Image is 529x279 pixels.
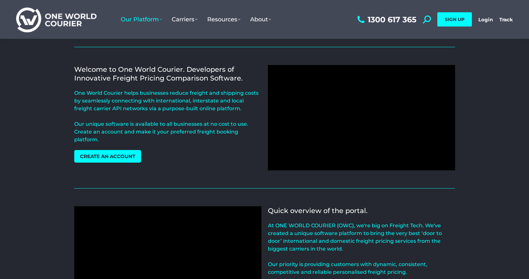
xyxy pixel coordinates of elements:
[499,16,513,23] a: Track
[74,89,261,144] h2: One World Courier helps businesses reduce freight and shipping costs by seamlessly connecting wit...
[121,16,162,23] span: Our Platform
[80,154,135,159] span: Create an Account
[116,9,167,29] a: Our Platform
[245,9,276,29] a: About
[437,12,472,27] a: SIGN UP
[172,16,198,23] span: Carriers
[202,9,245,29] a: Resources
[478,16,493,23] a: Login
[268,222,455,276] h2: At ONE WORLD COURIER (OWC), we're big on Freight Tech. We've created a unique software platform t...
[74,150,141,163] a: Create an Account
[445,16,464,22] span: SIGN UP
[167,9,202,29] a: Carriers
[356,16,416,24] a: 1300 617 365
[207,16,240,23] span: Resources
[250,16,271,23] span: About
[268,206,455,215] h2: Quick overview of the portal.
[16,6,97,33] img: One World Courier
[268,65,455,170] iframe: Compare freight prices from multiple carriers on one screen.
[74,65,261,83] h2: Welcome to One World Courier. Developers of Innovative Freight Pricing Comparison Software.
